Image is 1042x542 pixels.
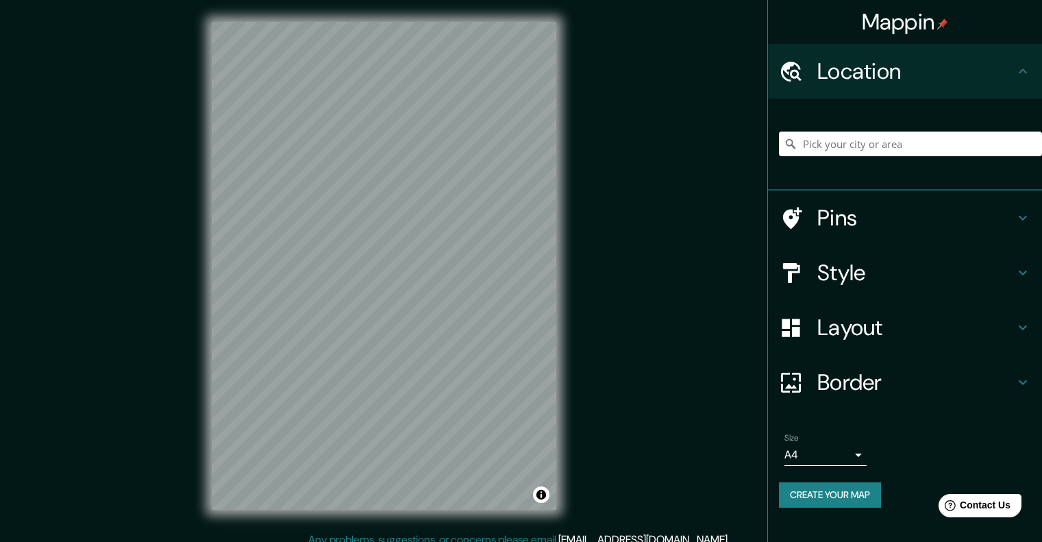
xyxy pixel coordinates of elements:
[817,369,1015,396] h4: Border
[862,8,949,36] h4: Mappin
[817,259,1015,286] h4: Style
[779,132,1042,156] input: Pick your city or area
[768,355,1042,410] div: Border
[779,482,881,508] button: Create your map
[817,204,1015,232] h4: Pins
[784,432,799,444] label: Size
[533,486,549,503] button: Toggle attribution
[784,444,867,466] div: A4
[212,22,556,510] canvas: Map
[937,19,948,29] img: pin-icon.png
[768,245,1042,300] div: Style
[920,489,1027,527] iframe: Help widget launcher
[768,300,1042,355] div: Layout
[817,314,1015,341] h4: Layout
[768,190,1042,245] div: Pins
[817,58,1015,85] h4: Location
[768,44,1042,99] div: Location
